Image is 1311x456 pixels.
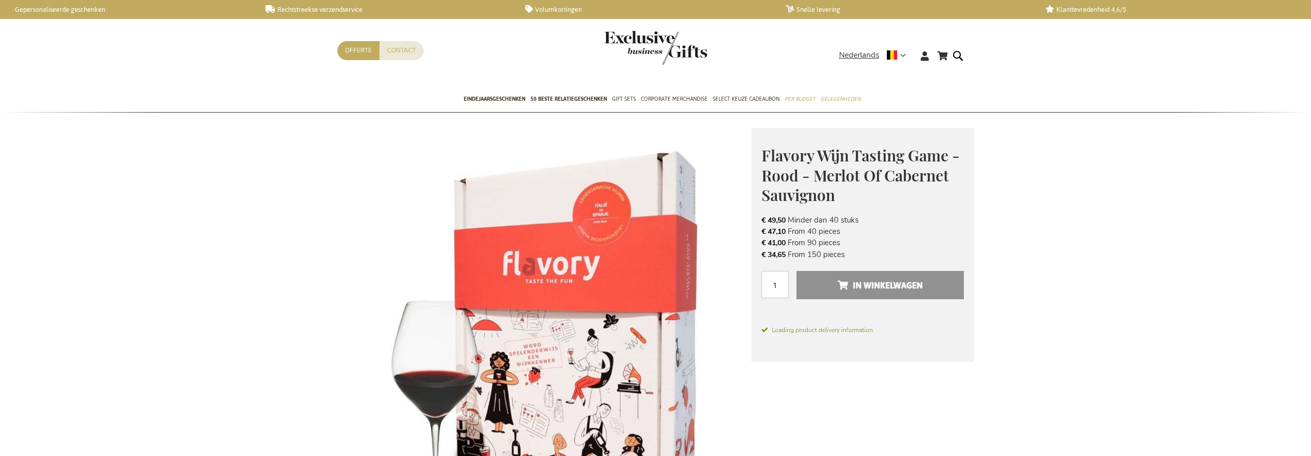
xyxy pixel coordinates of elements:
a: Rechtstreekse verzendservice [265,5,509,14]
span: Nederlands [839,49,879,61]
a: Gift Sets [612,87,636,113]
span: € 41,00 [762,238,786,248]
a: store logo [604,31,656,65]
span: Eindejaarsgeschenken [464,94,525,104]
a: 50 beste relatiegeschenken [530,87,607,113]
span: Gift Sets [612,94,636,104]
div: Nederlands [839,49,913,61]
a: Contact [379,41,424,60]
span: € 47,10 [762,227,786,236]
span: Loading product delivery information. [762,325,964,335]
li: Minder dan 40 stuks [762,214,964,226]
span: € 49,50 [762,215,786,225]
span: Corporate Merchandise [641,94,708,104]
span: Flavory Wijn Tasting Game - Rood - Merlot Of Cabernet Sauvignon [762,145,960,205]
li: From 150 pieces [762,249,964,260]
a: Offerte [337,41,379,60]
span: Gelegenheden [821,94,861,104]
a: Gepersonaliseerde geschenken [5,5,249,14]
a: Volumkortingen [525,5,769,14]
img: Exclusive Business gifts logo [604,31,707,65]
span: Select Keuze Cadeaubon [713,94,780,104]
a: Corporate Merchandise [641,87,708,113]
span: Per Budget [785,94,815,104]
a: Klanttevredenheid 4,6/5 [1046,5,1289,14]
li: From 90 pieces [762,237,964,248]
span: € 34,65 [762,250,786,260]
a: Per Budget [785,87,815,113]
li: From 40 pieces [762,226,964,237]
input: Aantal [762,271,789,298]
a: Eindejaarsgeschenken [464,87,525,113]
span: 50 beste relatiegeschenken [530,94,607,104]
a: Snelle levering [786,5,1030,14]
a: Select Keuze Cadeaubon [713,87,780,113]
a: Gelegenheden [821,87,861,113]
